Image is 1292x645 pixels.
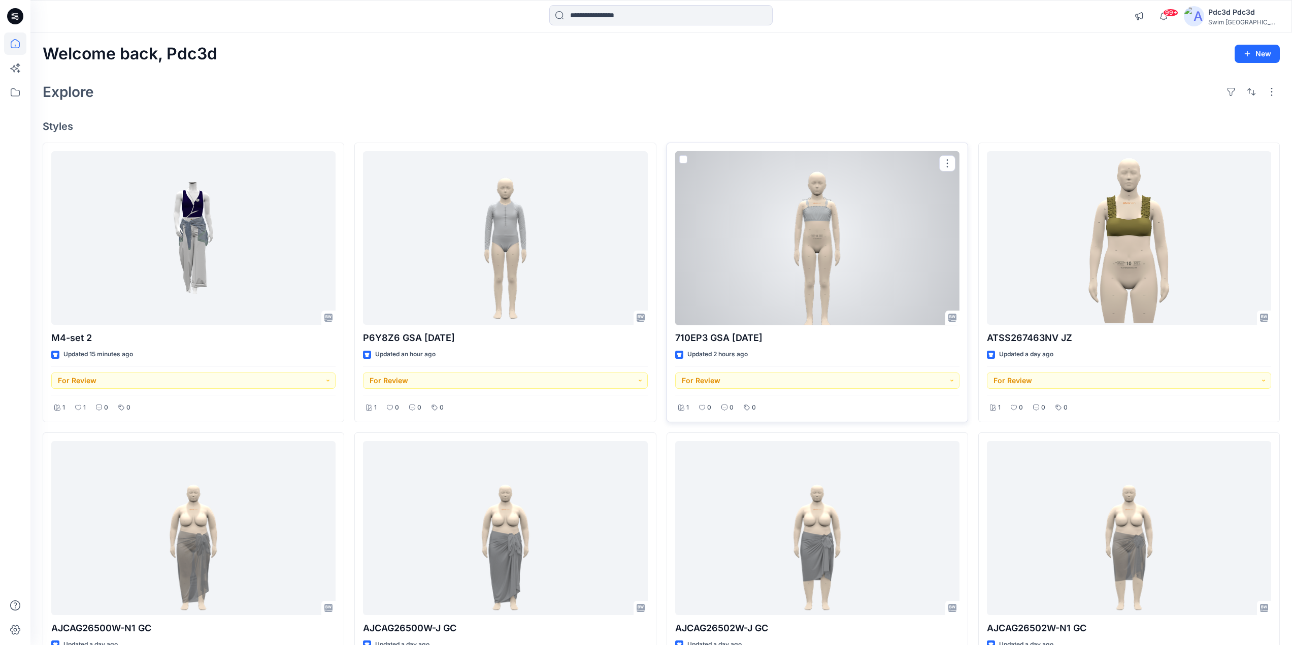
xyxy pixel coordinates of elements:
[375,349,436,360] p: Updated an hour ago
[363,151,647,325] a: P6Y8Z6 GSA 2025.09.02
[51,331,336,345] p: M4-set 2
[1208,18,1279,26] div: Swim [GEOGRAPHIC_DATA]
[104,402,108,413] p: 0
[62,402,65,413] p: 1
[1019,402,1023,413] p: 0
[126,402,130,413] p: 0
[999,349,1053,360] p: Updated a day ago
[363,331,647,345] p: P6Y8Z6 GSA [DATE]
[675,441,959,615] a: AJCAG26502W-J GC
[752,402,756,413] p: 0
[363,441,647,615] a: AJCAG26500W-J GC
[998,402,1001,413] p: 1
[987,331,1271,345] p: ATSS267463NV JZ
[417,402,421,413] p: 0
[440,402,444,413] p: 0
[675,151,959,325] a: 710EP3 GSA 2025.9.2
[675,621,959,635] p: AJCAG26502W-J GC
[51,621,336,635] p: AJCAG26500W-N1 GC
[43,84,94,100] h2: Explore
[374,402,377,413] p: 1
[51,151,336,325] a: M4-set 2
[987,621,1271,635] p: AJCAG26502W-N1 GC
[987,151,1271,325] a: ATSS267463NV JZ
[730,402,734,413] p: 0
[1163,9,1178,17] span: 99+
[1041,402,1045,413] p: 0
[63,349,133,360] p: Updated 15 minutes ago
[1208,6,1279,18] div: Pdc3d Pdc3d
[675,331,959,345] p: 710EP3 GSA [DATE]
[43,120,1280,132] h4: Styles
[987,441,1271,615] a: AJCAG26502W-N1 GC
[686,402,689,413] p: 1
[83,402,86,413] p: 1
[395,402,399,413] p: 0
[707,402,711,413] p: 0
[43,45,217,63] h2: Welcome back, Pdc3d
[363,621,647,635] p: AJCAG26500W-J GC
[1064,402,1068,413] p: 0
[1184,6,1204,26] img: avatar
[1235,45,1280,63] button: New
[687,349,748,360] p: Updated 2 hours ago
[51,441,336,615] a: AJCAG26500W-N1 GC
